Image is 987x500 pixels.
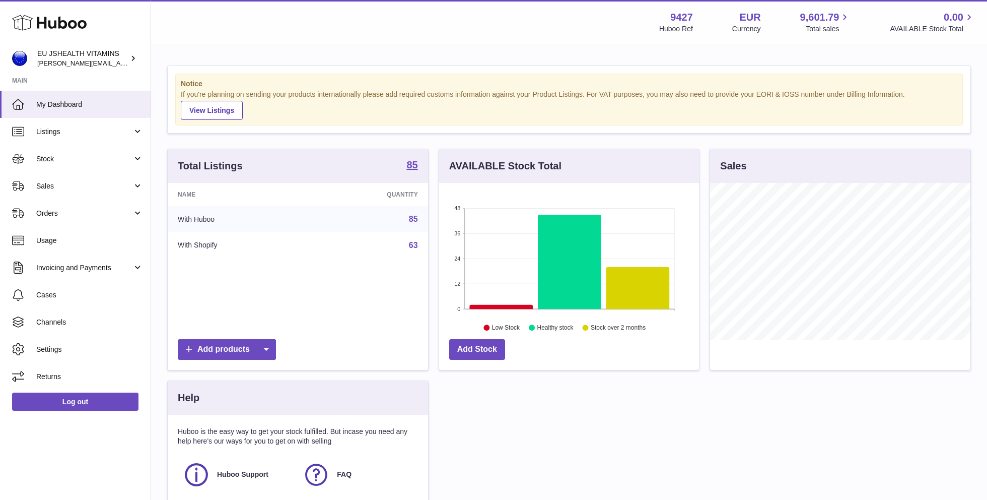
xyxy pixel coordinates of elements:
[409,215,418,223] a: 85
[537,324,574,331] text: Healthy stock
[659,24,693,34] div: Huboo Ref
[591,324,646,331] text: Stock over 2 months
[36,209,132,218] span: Orders
[303,461,412,488] a: FAQ
[181,101,243,120] a: View Listings
[168,183,308,206] th: Name
[492,324,520,331] text: Low Stock
[36,236,143,245] span: Usage
[183,461,293,488] a: Huboo Support
[36,181,132,191] span: Sales
[37,49,128,68] div: EU JSHEALTH VITAMINS
[944,11,963,24] span: 0.00
[800,11,839,24] span: 9,601.79
[720,159,746,173] h3: Sales
[36,372,143,382] span: Returns
[454,256,460,262] text: 24
[890,24,975,34] span: AVAILABLE Stock Total
[181,79,957,89] strong: Notice
[36,154,132,164] span: Stock
[12,51,27,66] img: laura@jessicasepel.com
[178,339,276,360] a: Add products
[178,427,418,446] p: Huboo is the easy way to get your stock fulfilled. But incase you need any help here's our ways f...
[449,339,505,360] a: Add Stock
[449,159,561,173] h3: AVAILABLE Stock Total
[168,232,308,259] td: With Shopify
[36,263,132,273] span: Invoicing and Payments
[12,393,138,411] a: Log out
[739,11,760,24] strong: EUR
[406,160,417,172] a: 85
[178,159,243,173] h3: Total Listings
[168,206,308,232] td: With Huboo
[181,90,957,120] div: If you're planning on sending your products internationally please add required customs informati...
[308,183,428,206] th: Quantity
[337,470,351,479] span: FAQ
[36,100,143,109] span: My Dashboard
[732,24,761,34] div: Currency
[457,306,460,312] text: 0
[890,11,975,34] a: 0.00 AVAILABLE Stock Total
[800,11,851,34] a: 9,601.79 Total sales
[454,205,460,211] text: 48
[670,11,693,24] strong: 9427
[806,24,851,34] span: Total sales
[36,318,143,327] span: Channels
[217,470,268,479] span: Huboo Support
[36,290,143,300] span: Cases
[454,230,460,236] text: 36
[36,345,143,354] span: Settings
[37,59,202,67] span: [PERSON_NAME][EMAIL_ADDRESS][DOMAIN_NAME]
[406,160,417,170] strong: 85
[36,127,132,137] span: Listings
[454,281,460,287] text: 12
[178,391,199,405] h3: Help
[409,241,418,249] a: 63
